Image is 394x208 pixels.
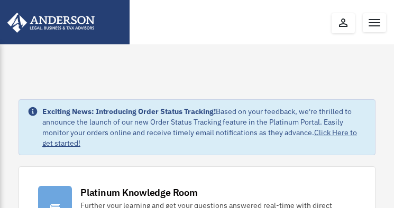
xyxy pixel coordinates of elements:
div: Based on your feedback, we're thrilled to announce the launch of our new Order Status Tracking fe... [42,106,366,148]
a: perm_identity [332,13,355,33]
a: Click Here to get started! [42,128,357,148]
i: perm_identity [337,16,350,29]
div: Platinum Knowledge Room [80,186,198,199]
strong: Exciting News: Introducing Order Status Tracking! [42,107,216,116]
